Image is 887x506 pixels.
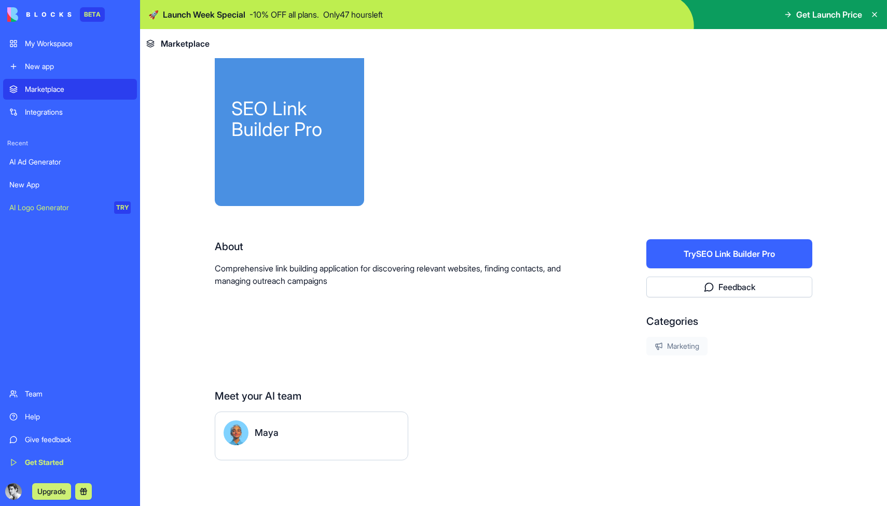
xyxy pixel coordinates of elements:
[5,483,22,500] img: ACg8ocKT_6FDQWOwkBrimU9-k1H66kYNBt9q5NNtBsU-d4o92lCLqRQo=s96-c
[3,152,137,172] a: AI Ad Generator
[215,262,580,287] p: Comprehensive link building application for discovering relevant websites, finding contacts, and ...
[3,452,137,473] a: Get Started
[215,389,812,403] div: Meet your AI team
[3,429,137,450] a: Give feedback
[32,483,71,500] button: Upgrade
[796,8,862,21] span: Get Launch Price
[9,202,107,213] div: AI Logo Generator
[3,197,137,218] a: AI Logo GeneratorTRY
[32,486,71,496] a: Upgrade
[3,56,137,77] a: New app
[163,8,245,21] span: Launch Week Special
[3,139,137,147] span: Recent
[3,406,137,427] a: Help
[25,457,131,468] div: Get Started
[3,79,137,100] a: Marketplace
[25,389,131,399] div: Team
[646,239,812,268] button: TrySEO Link Builder Pro
[25,38,131,49] div: My Workspace
[3,33,137,54] a: My Workspace
[3,102,137,122] a: Integrations
[9,157,131,167] div: AI Ad Generator
[255,426,279,440] div: Maya
[25,107,131,117] div: Integrations
[114,201,131,214] div: TRY
[161,37,210,50] span: Marketplace
[7,7,105,22] a: BETA
[646,314,812,329] div: Categories
[250,8,319,21] p: - 10 % OFF all plans.
[9,180,131,190] div: New App
[25,84,131,94] div: Marketplace
[646,277,812,297] button: Feedback
[323,8,383,21] p: Only 47 hours left
[25,61,131,72] div: New app
[7,7,72,22] img: logo
[25,434,131,445] div: Give feedback
[3,384,137,404] a: Team
[231,98,348,140] div: SEO Link Builder Pro
[646,337,708,355] div: Marketing
[80,7,105,22] div: BETA
[224,420,248,445] img: Maya_avatar.png
[25,412,131,422] div: Help
[215,239,580,254] div: About
[3,174,137,195] a: New App
[148,8,159,21] span: 🚀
